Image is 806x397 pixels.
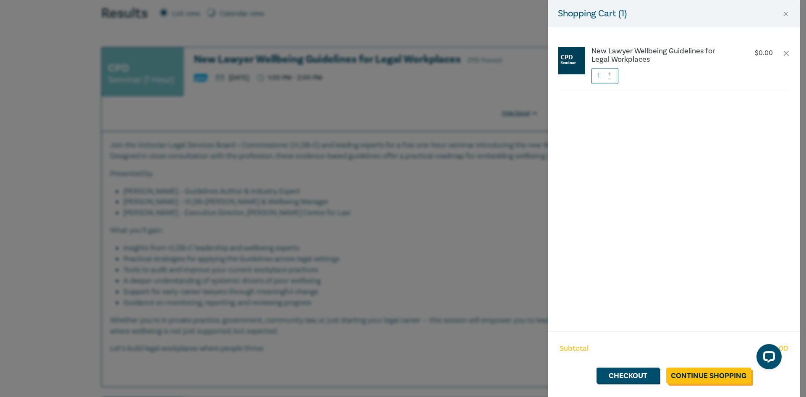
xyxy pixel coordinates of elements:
[591,68,618,84] input: 1
[750,341,785,376] iframe: LiveChat chat widget
[666,368,751,384] a: Continue Shopping
[755,49,773,57] p: $ 0.00
[558,7,627,21] h5: Shopping Cart ( 1 )
[591,47,731,64] a: New Lawyer Wellbeing Guidelines for Legal Workplaces
[560,343,589,354] span: Subtotal
[558,47,585,74] img: CPD%20Seminar.jpg
[597,368,659,384] a: Checkout
[782,10,790,18] button: Close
